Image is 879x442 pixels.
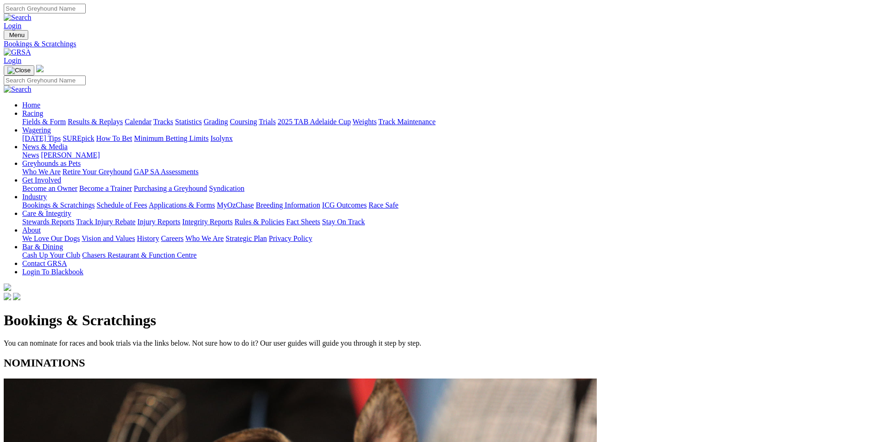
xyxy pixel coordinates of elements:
[137,234,159,242] a: History
[4,40,875,48] a: Bookings & Scratchings
[22,159,81,167] a: Greyhounds as Pets
[22,234,875,243] div: About
[22,259,67,267] a: Contact GRSA
[204,118,228,126] a: Grading
[134,134,209,142] a: Minimum Betting Limits
[234,218,285,226] a: Rules & Policies
[125,118,152,126] a: Calendar
[22,168,875,176] div: Greyhounds as Pets
[230,118,257,126] a: Coursing
[63,134,94,142] a: SUREpick
[4,13,32,22] img: Search
[22,109,43,117] a: Racing
[4,48,31,57] img: GRSA
[4,22,21,30] a: Login
[22,184,875,193] div: Get Involved
[36,65,44,72] img: logo-grsa-white.png
[210,134,233,142] a: Isolynx
[22,234,80,242] a: We Love Our Dogs
[22,151,39,159] a: News
[22,101,40,109] a: Home
[96,134,133,142] a: How To Bet
[182,218,233,226] a: Integrity Reports
[4,57,21,64] a: Login
[185,234,224,242] a: Who We Are
[153,118,173,126] a: Tracks
[4,357,875,369] h2: NOMINATIONS
[134,184,207,192] a: Purchasing a Greyhound
[41,151,100,159] a: [PERSON_NAME]
[22,143,68,151] a: News & Media
[22,151,875,159] div: News & Media
[9,32,25,38] span: Menu
[82,234,135,242] a: Vision and Values
[226,234,267,242] a: Strategic Plan
[22,218,875,226] div: Care & Integrity
[4,293,11,300] img: facebook.svg
[22,251,80,259] a: Cash Up Your Club
[22,126,51,134] a: Wagering
[269,234,312,242] a: Privacy Policy
[4,339,875,347] p: You can nominate for races and book trials via the links below. Not sure how to do it? Our user g...
[259,118,276,126] a: Trials
[22,226,41,234] a: About
[4,284,11,291] img: logo-grsa-white.png
[368,201,398,209] a: Race Safe
[76,218,135,226] a: Track Injury Rebate
[22,118,875,126] div: Racing
[322,201,367,209] a: ICG Outcomes
[13,293,20,300] img: twitter.svg
[353,118,377,126] a: Weights
[4,85,32,94] img: Search
[4,76,86,85] input: Search
[209,184,244,192] a: Syndication
[22,118,66,126] a: Fields & Form
[7,67,31,74] img: Close
[22,134,61,142] a: [DATE] Tips
[22,176,61,184] a: Get Involved
[278,118,351,126] a: 2025 TAB Adelaide Cup
[322,218,365,226] a: Stay On Track
[22,218,74,226] a: Stewards Reports
[4,4,86,13] input: Search
[22,201,875,209] div: Industry
[22,168,61,176] a: Who We Are
[4,30,28,40] button: Toggle navigation
[137,218,180,226] a: Injury Reports
[379,118,436,126] a: Track Maintenance
[256,201,320,209] a: Breeding Information
[161,234,183,242] a: Careers
[4,65,34,76] button: Toggle navigation
[22,193,47,201] a: Industry
[134,168,199,176] a: GAP SA Assessments
[217,201,254,209] a: MyOzChase
[68,118,123,126] a: Results & Replays
[4,312,875,329] h1: Bookings & Scratchings
[63,168,132,176] a: Retire Your Greyhound
[22,243,63,251] a: Bar & Dining
[22,201,95,209] a: Bookings & Scratchings
[175,118,202,126] a: Statistics
[22,134,875,143] div: Wagering
[22,184,77,192] a: Become an Owner
[82,251,196,259] a: Chasers Restaurant & Function Centre
[96,201,147,209] a: Schedule of Fees
[79,184,132,192] a: Become a Trainer
[149,201,215,209] a: Applications & Forms
[286,218,320,226] a: Fact Sheets
[22,268,83,276] a: Login To Blackbook
[22,251,875,259] div: Bar & Dining
[22,209,71,217] a: Care & Integrity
